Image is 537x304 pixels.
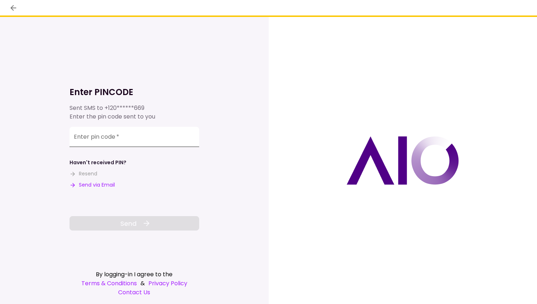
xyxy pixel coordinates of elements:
[120,219,137,228] span: Send
[70,159,126,166] div: Haven't received PIN?
[346,136,459,185] img: AIO logo
[70,104,199,121] div: Sent SMS to Enter the pin code sent to you
[7,2,19,14] button: back
[70,181,115,189] button: Send via Email
[70,86,199,98] h1: Enter PINCODE
[70,279,199,288] div: &
[70,216,199,231] button: Send
[81,279,137,288] a: Terms & Conditions
[70,170,97,178] button: Resend
[70,288,199,297] a: Contact Us
[148,279,187,288] a: Privacy Policy
[70,270,199,279] div: By logging-in I agree to the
